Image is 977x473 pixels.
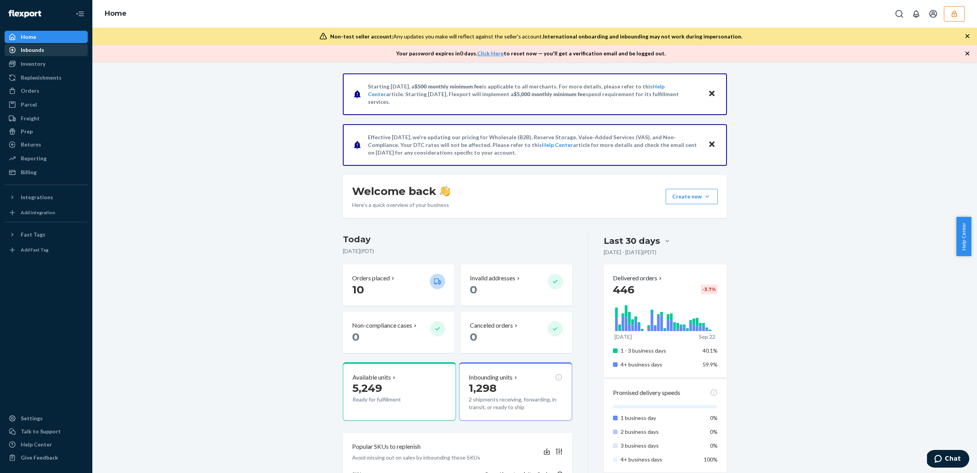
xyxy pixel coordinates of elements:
div: Help Center [21,441,52,448]
a: Billing [5,166,88,178]
div: Last 30 days [604,235,660,247]
div: Replenishments [21,74,62,82]
p: Ready for fulfillment [352,396,424,403]
p: Sep 22 [699,333,715,341]
div: Home [21,33,36,41]
div: Talk to Support [21,428,61,435]
p: 4+ business days [621,456,696,463]
p: Effective [DATE], we're updating our pricing for Wholesale (B2B), Reserve Storage, Value-Added Se... [368,133,701,157]
p: Avoid missing out on sales by inbounding these SKUs [352,454,480,461]
button: Inbounding units1,2982 shipments receiving, forwarding, in transit, or ready to ship [459,362,572,421]
p: Canceled orders [470,321,513,330]
button: Open Search Box [892,6,907,22]
p: 2 business days [621,428,696,436]
div: Settings [21,415,43,422]
div: Prep [21,128,33,135]
div: Orders [21,87,39,95]
img: Flexport logo [8,10,41,18]
button: Orders placed 10 [343,265,454,306]
button: Open notifications [909,6,924,22]
button: Close Navigation [72,6,88,22]
a: Home [5,31,88,43]
div: Inbounds [21,46,44,54]
span: 446 [613,283,635,296]
p: Popular SKUs to replenish [352,442,421,451]
a: Freight [5,112,88,125]
span: Non-test seller account: [330,33,393,40]
button: Invalid addresses 0 [461,265,572,306]
button: Delivered orders [613,274,663,283]
p: Your password expires in 0 days . to reset now — you'll get a verification email and be logged out. [396,50,666,57]
div: -3.7 % [701,285,718,294]
button: Open account menu [925,6,941,22]
p: Orders placed [352,274,390,283]
img: hand-wave emoji [439,186,450,197]
p: 4+ business days [621,361,696,368]
iframe: Opens a widget where you can chat to one of our agents [927,450,969,469]
p: 3 business days [621,442,696,450]
span: 59.9% [703,361,718,368]
span: 0% [710,428,718,435]
a: Inbounds [5,44,88,56]
div: Returns [21,141,41,148]
a: Returns [5,138,88,151]
span: 0% [710,415,718,421]
a: Settings [5,412,88,425]
h3: Today [343,233,573,246]
p: Here’s a quick overview of your business [352,201,450,209]
p: 1 - 3 business days [621,347,696,355]
button: Talk to Support [5,425,88,438]
p: 1 business day [621,414,696,422]
span: 1,298 [469,381,496,395]
div: Integrations [21,193,53,201]
span: 0 [470,283,477,296]
div: Inventory [21,60,45,68]
p: 2 shipments receiving, forwarding, in transit, or ready to ship [469,396,563,411]
button: Fast Tags [5,228,88,241]
button: Close [707,139,717,150]
span: $500 monthly minimum fee [414,83,482,90]
button: Canceled orders 0 [461,312,572,353]
a: Orders [5,85,88,97]
div: Reporting [21,155,47,162]
a: Replenishments [5,72,88,84]
button: Available units5,249Ready for fulfillment [343,362,456,421]
div: Add Integration [21,209,55,216]
p: [DATE] - [DATE] ( PDT ) [604,248,656,256]
button: Integrations [5,191,88,203]
span: 0 [470,330,477,343]
a: Home [105,9,127,18]
button: Close [707,88,717,100]
p: Non-compliance cases [352,321,412,330]
a: Prep [5,125,88,138]
span: 100% [704,456,718,463]
a: Click Here [477,50,504,57]
p: Inbounding units [469,373,513,382]
h1: Welcome back [352,184,450,198]
p: [DATE] ( PDT ) [343,247,573,255]
div: Freight [21,115,40,122]
a: Add Fast Tag [5,244,88,256]
a: Parcel [5,98,88,111]
a: Reporting [5,152,88,165]
span: 40.1% [703,347,718,354]
div: Fast Tags [21,231,45,238]
a: Add Integration [5,207,88,219]
button: Help Center [956,217,971,256]
a: Help Center [542,142,573,148]
span: 0% [710,442,718,449]
span: 5,249 [352,381,382,395]
button: Give Feedback [5,451,88,464]
div: Billing [21,168,37,176]
div: Parcel [21,101,37,108]
span: $5,000 monthly minimum fee [514,91,586,97]
button: Create new [666,189,718,204]
div: Add Fast Tag [21,246,48,253]
ol: breadcrumbs [99,3,133,25]
p: Promised delivery speeds [613,388,680,397]
span: 0 [352,330,359,343]
div: Give Feedback [21,454,58,461]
